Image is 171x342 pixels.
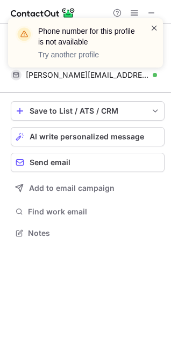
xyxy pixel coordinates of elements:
button: Find work email [11,204,165,219]
button: save-profile-one-click [11,101,165,121]
div: Save to List / ATS / CRM [30,107,146,115]
img: ContactOut v5.3.10 [11,6,75,19]
header: Phone number for this profile is not available [38,26,137,47]
button: Notes [11,226,165,241]
p: Try another profile [38,49,137,60]
img: warning [16,26,33,43]
span: Find work email [28,207,160,217]
span: Notes [28,228,160,238]
button: Add to email campaign [11,179,165,198]
span: Add to email campaign [29,184,115,192]
button: AI write personalized message [11,127,165,146]
span: AI write personalized message [30,132,144,141]
span: Send email [30,158,70,167]
button: Send email [11,153,165,172]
